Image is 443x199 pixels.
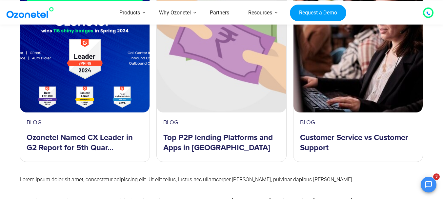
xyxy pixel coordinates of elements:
[300,126,416,153] a: Customer Service vs Customer Support
[421,177,436,192] button: Open chat
[200,1,239,25] a: Partners
[110,1,150,25] a: Products
[27,119,143,126] div: blog
[290,4,346,21] a: Request a Demo
[433,173,440,180] span: 3
[150,1,200,25] a: Why Ozonetel
[239,1,282,25] a: Resources
[20,175,423,185] p: Lorem ipsum dolor sit amet, consectetur adipiscing elit. Ut elit tellus, luctus nec ullamcorper [...
[163,119,280,126] div: blog
[27,126,143,153] a: Ozonetel Named CX Leader in G2 Report for 5th Quar...
[300,119,416,126] div: blog
[163,126,280,153] a: Top P2P lending Platforms and Apps in [GEOGRAPHIC_DATA]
